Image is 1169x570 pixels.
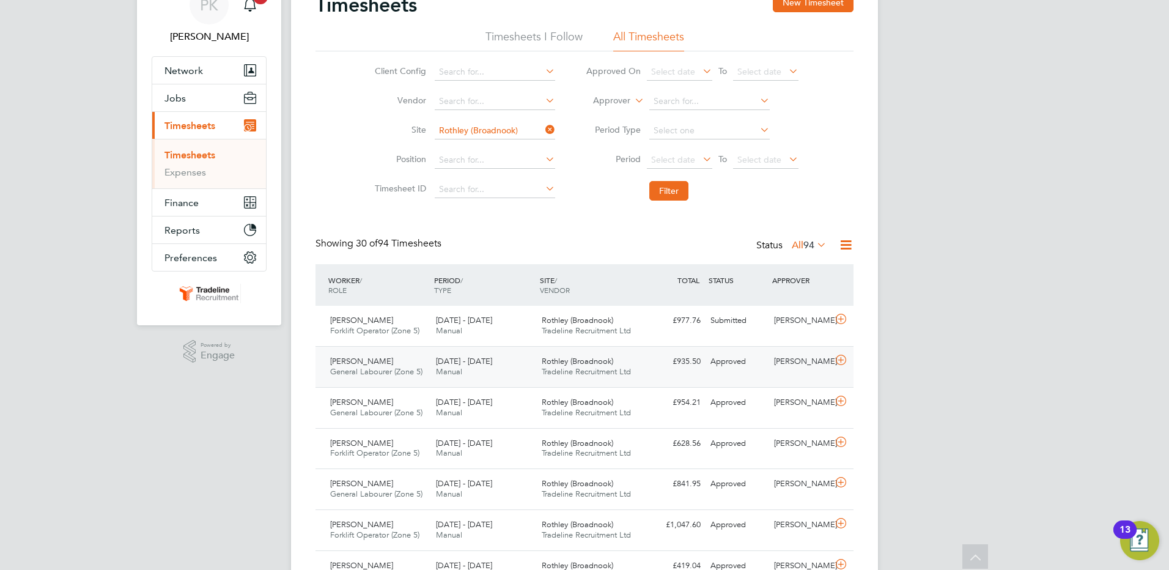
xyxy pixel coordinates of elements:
[330,397,393,407] span: [PERSON_NAME]
[436,519,492,530] span: [DATE] - [DATE]
[756,237,829,254] div: Status
[330,315,393,325] span: [PERSON_NAME]
[542,315,613,325] span: Rothley (Broadnook)
[769,311,833,331] div: [PERSON_NAME]
[485,29,583,51] li: Timesheets I Follow
[330,519,393,530] span: [PERSON_NAME]
[715,151,731,167] span: To
[613,29,684,51] li: All Timesheets
[330,478,393,489] span: [PERSON_NAME]
[651,66,695,77] span: Select date
[164,92,186,104] span: Jobs
[1120,521,1159,560] button: Open Resource Center, 13 new notifications
[330,489,422,499] span: General Labourer (Zone 5)
[152,244,266,271] button: Preferences
[434,285,451,295] span: TYPE
[460,275,463,285] span: /
[315,237,444,250] div: Showing
[542,438,613,448] span: Rothley (Broadnook)
[542,356,613,366] span: Rothley (Broadnook)
[706,434,769,454] div: Approved
[586,124,641,135] label: Period Type
[715,63,731,79] span: To
[540,285,570,295] span: VENDOR
[706,352,769,372] div: Approved
[642,474,706,494] div: £841.95
[706,393,769,413] div: Approved
[642,515,706,535] div: £1,047.60
[803,239,814,251] span: 94
[792,239,827,251] label: All
[435,93,555,110] input: Search for...
[371,154,426,165] label: Position
[164,120,215,131] span: Timesheets
[436,356,492,366] span: [DATE] - [DATE]
[649,122,770,139] input: Select one
[649,181,688,201] button: Filter
[769,474,833,494] div: [PERSON_NAME]
[356,237,378,250] span: 30 of
[330,530,419,540] span: Forklift Operator (Zone 5)
[642,352,706,372] div: £935.50
[360,275,362,285] span: /
[371,65,426,76] label: Client Config
[435,152,555,169] input: Search for...
[356,237,441,250] span: 94 Timesheets
[542,325,631,336] span: Tradeline Recruitment Ltd
[706,269,769,291] div: STATUS
[436,366,462,377] span: Manual
[642,311,706,331] div: £977.76
[436,325,462,336] span: Manual
[436,397,492,407] span: [DATE] - [DATE]
[769,393,833,413] div: [PERSON_NAME]
[164,65,203,76] span: Network
[542,448,631,458] span: Tradeline Recruitment Ltd
[542,478,613,489] span: Rothley (Broadnook)
[325,269,431,301] div: WORKER
[649,93,770,110] input: Search for...
[575,95,630,107] label: Approver
[164,224,200,236] span: Reports
[330,356,393,366] span: [PERSON_NAME]
[330,366,422,377] span: General Labourer (Zone 5)
[201,340,235,350] span: Powered by
[152,189,266,216] button: Finance
[642,434,706,454] div: £628.56
[769,515,833,535] div: [PERSON_NAME]
[542,397,613,407] span: Rothley (Broadnook)
[642,393,706,413] div: £954.21
[152,84,266,111] button: Jobs
[201,350,235,361] span: Engage
[183,340,235,363] a: Powered byEngage
[706,311,769,331] div: Submitted
[371,124,426,135] label: Site
[1119,530,1130,546] div: 13
[436,438,492,448] span: [DATE] - [DATE]
[330,325,419,336] span: Forklift Operator (Zone 5)
[542,530,631,540] span: Tradeline Recruitment Ltd
[586,154,641,165] label: Period
[769,352,833,372] div: [PERSON_NAME]
[706,474,769,494] div: Approved
[431,269,537,301] div: PERIOD
[537,269,643,301] div: SITE
[436,448,462,458] span: Manual
[152,57,266,84] button: Network
[164,149,215,161] a: Timesheets
[677,275,699,285] span: TOTAL
[152,284,267,303] a: Go to home page
[152,112,266,139] button: Timesheets
[330,407,422,418] span: General Labourer (Zone 5)
[435,181,555,198] input: Search for...
[586,65,641,76] label: Approved On
[435,122,555,139] input: Search for...
[651,154,695,165] span: Select date
[436,530,462,540] span: Manual
[164,166,206,178] a: Expenses
[542,489,631,499] span: Tradeline Recruitment Ltd
[164,252,217,264] span: Preferences
[371,183,426,194] label: Timesheet ID
[542,519,613,530] span: Rothley (Broadnook)
[435,64,555,81] input: Search for...
[737,154,781,165] span: Select date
